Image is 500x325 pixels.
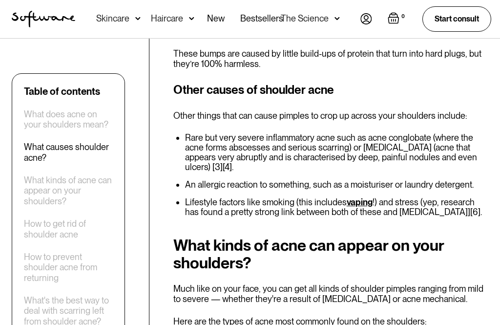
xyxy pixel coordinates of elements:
a: vaping [347,197,373,207]
p: These bumps are caused by little build-ups of protein that turn into hard plugs, but they’re 100%... [173,48,488,69]
img: arrow down [189,14,194,23]
a: What causes shoulder acne? [24,142,113,163]
div: The Science [281,14,329,23]
img: arrow down [334,14,340,23]
a: How to prevent shoulder acne from returning [24,252,113,283]
p: Other things that can cause pimples to crop up across your shoulders include: [173,110,488,121]
div: Haircare [151,14,183,23]
a: What kinds of acne can appear on your shoulders? [24,175,113,207]
a: What does acne on your shoulders mean? [24,109,113,130]
li: An allergic reaction to something, such as a moisturiser or laundry detergent. [185,180,488,190]
div: Table of contents [24,86,100,97]
div: Skincare [96,14,129,23]
li: Lifestyle factors like smoking (this includes !) and stress (yep, research has found a pretty str... [185,197,488,217]
li: Rare but very severe inflammatory acne such as acne conglobate (where the acne forms abscesses an... [185,133,488,172]
a: Open empty cart [388,12,407,26]
p: Much like on your face, you can get all kinds of shoulder pimples ranging from mild to severe — w... [173,283,488,304]
h3: Other causes of shoulder acne [173,81,488,99]
h2: What kinds of acne can appear on your shoulders? [173,237,488,272]
a: Start consult [422,6,491,31]
a: How to get rid of shoulder acne [24,218,113,239]
img: Software Logo [12,11,75,27]
img: arrow down [135,14,141,23]
a: home [12,11,75,27]
div: 0 [399,12,407,21]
